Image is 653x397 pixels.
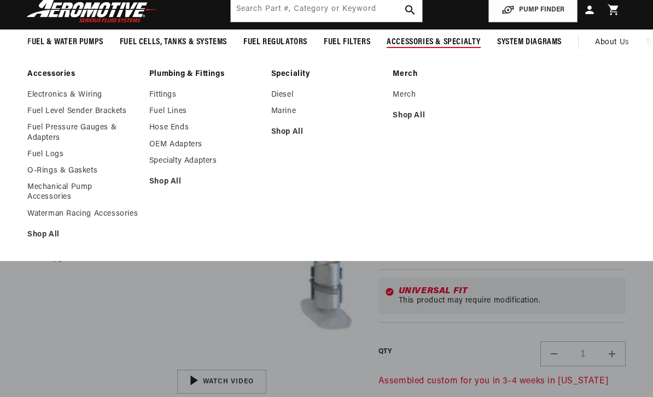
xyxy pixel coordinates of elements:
p: Assembled custom for you in 3-4 weeks in [US_STATE] [378,375,626,389]
a: Speciality [271,69,382,79]
a: Fuel Level Sender Brackets [27,106,138,116]
a: Merch [393,69,504,79]
a: Waterman Racing Accessories [27,209,138,219]
a: Shop All [271,127,382,137]
summary: Fuel & Water Pumps [19,29,112,55]
div: This product may require modification. [399,297,619,305]
a: Mechanical Pump Accessories [27,182,138,202]
span: System Diagrams [497,37,562,48]
a: O-Rings & Gaskets [27,166,138,176]
span: Fuel Regulators [243,37,307,48]
summary: Fuel Regulators [235,29,316,55]
a: OEM Adapters [149,140,260,150]
div: Universal Fit [399,287,619,295]
a: Fuel Logs [27,150,138,159]
label: QTY [378,347,392,357]
a: Plumbing & Fittings [149,69,260,79]
a: Shop All [149,177,260,187]
a: Fuel Pressure Gauges & Adapters [27,123,138,143]
summary: Fuel Cells, Tanks & Systems [112,29,235,55]
a: Accessories [27,69,138,79]
span: Fuel Cells, Tanks & Systems [120,37,227,48]
a: About Us [587,29,638,56]
summary: System Diagrams [489,29,570,55]
span: About Us [595,38,629,46]
a: Electronics & Wiring [27,90,138,100]
a: Fuel Lines [149,106,260,116]
a: Specialty Adapters [149,156,260,166]
span: Fuel & Water Pumps [27,37,103,48]
summary: Fuel Filters [316,29,378,55]
a: Merch [393,90,504,100]
summary: Accessories & Specialty [378,29,489,55]
a: Fittings [149,90,260,100]
a: Marine [271,106,382,116]
a: Shop All [27,230,138,240]
span: Fuel Filters [324,37,370,48]
a: Shop All [393,111,504,121]
span: Accessories & Specialty [387,37,481,48]
a: Diesel [271,90,382,100]
a: Hose Ends [149,123,260,133]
